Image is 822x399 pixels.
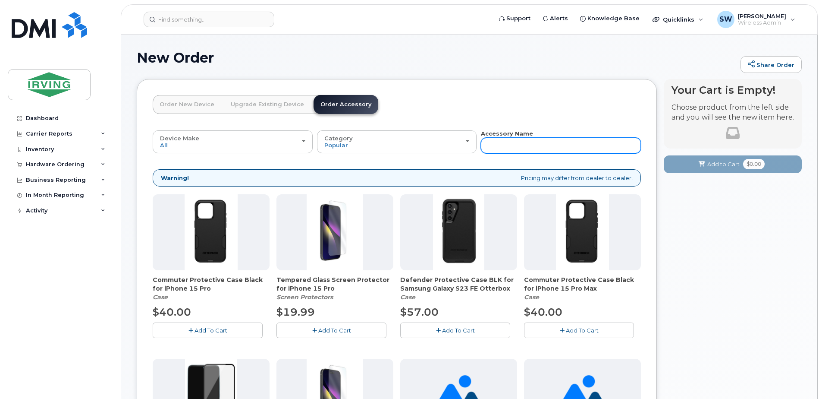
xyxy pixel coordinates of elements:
button: Category Popular [317,130,477,153]
img: MicrosoftTeams-image__13_.png [307,194,363,270]
span: $0.00 [743,159,765,169]
span: $40.00 [524,306,562,318]
a: Share Order [740,56,802,73]
img: image__13_.png [433,194,484,270]
div: Tempered Glass Screen Protector for iPhone 15 Pro [276,275,393,301]
span: $40.00 [153,306,191,318]
em: Case [524,293,539,301]
strong: Accessory Name [481,130,533,137]
p: Choose product from the left side and you will see the new item here. [671,103,794,123]
span: $57.00 [400,306,439,318]
button: Add To Cart [276,323,386,338]
button: Add To Cart [524,323,634,338]
span: Category [324,135,353,142]
span: Add To Cart [195,327,227,334]
span: Popular [324,142,348,149]
span: All [160,142,168,149]
em: Case [400,293,415,301]
span: Commuter Protective Case Black for iPhone 15 Pro Max [524,275,641,293]
a: Upgrade Existing Device [224,95,311,114]
button: Device Make All [153,130,313,153]
span: Add To Cart [318,327,351,334]
strong: Warning! [161,174,189,182]
a: Order New Device [153,95,221,114]
span: Tempered Glass Screen Protector for iPhone 15 Pro [276,275,393,293]
a: Order Accessory [314,95,378,114]
img: MicrosoftTeams-image__10_.png [185,194,238,270]
span: Device Make [160,135,199,142]
em: Screen Protectors [276,293,333,301]
button: Add To Cart [400,323,510,338]
button: Add to Cart $0.00 [664,155,802,173]
span: $19.99 [276,306,315,318]
em: Case [153,293,168,301]
img: MicrosoftTeams-image__10_.png [556,194,609,270]
span: Add To Cart [566,327,599,334]
div: Pricing may differ from dealer to dealer! [153,169,641,187]
div: Commuter Protective Case Black for iPhone 15 Pro [153,275,270,301]
h4: Your Cart is Empty! [671,84,794,96]
button: Add To Cart [153,323,263,338]
div: Commuter Protective Case Black for iPhone 15 Pro Max [524,275,641,301]
span: Add to Cart [707,160,740,168]
span: Add To Cart [442,327,475,334]
span: Defender Protective Case BLK for Samsung Galaxy S23 FE Otterbox [400,275,517,293]
div: Defender Protective Case BLK for Samsung Galaxy S23 FE Otterbox [400,275,517,301]
span: Commuter Protective Case Black for iPhone 15 Pro [153,275,270,293]
h1: New Order [137,50,736,65]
